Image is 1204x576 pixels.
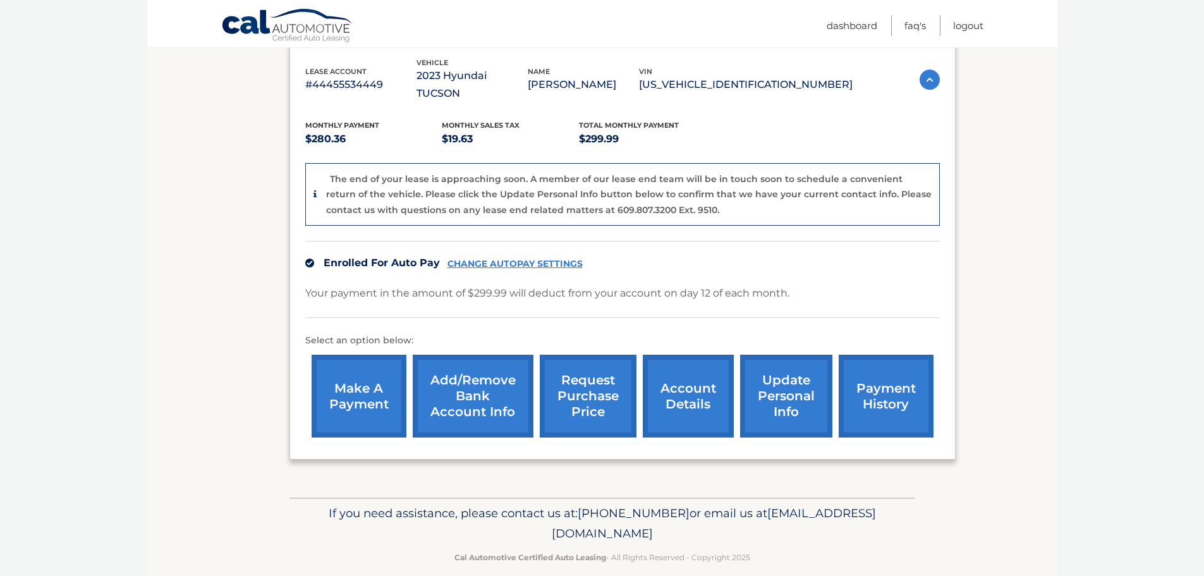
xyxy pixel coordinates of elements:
[417,58,448,67] span: vehicle
[305,333,940,348] p: Select an option below:
[552,506,876,541] span: [EMAIL_ADDRESS][DOMAIN_NAME]
[639,67,652,76] span: vin
[953,15,983,36] a: Logout
[298,551,907,564] p: - All Rights Reserved - Copyright 2025
[579,130,716,148] p: $299.99
[298,503,907,544] p: If you need assistance, please contact us at: or email us at
[920,70,940,90] img: accordion-active.svg
[442,130,579,148] p: $19.63
[528,76,639,94] p: [PERSON_NAME]
[417,67,528,102] p: 2023 Hyundai TUCSON
[305,259,314,267] img: check.svg
[578,506,690,520] span: [PHONE_NUMBER]
[326,173,932,216] p: The end of your lease is approaching soon. A member of our lease end team will be in touch soon t...
[639,76,853,94] p: [US_VEHICLE_IDENTIFICATION_NUMBER]
[442,121,520,130] span: Monthly sales Tax
[305,67,367,76] span: lease account
[447,259,583,269] a: CHANGE AUTOPAY SETTINGS
[839,355,933,438] a: payment history
[324,257,440,269] span: Enrolled For Auto Pay
[740,355,832,438] a: update personal info
[305,130,442,148] p: $280.36
[305,285,789,302] p: Your payment in the amount of $299.99 will deduct from your account on day 12 of each month.
[305,76,417,94] p: #44455534449
[827,15,877,36] a: Dashboard
[305,121,379,130] span: Monthly Payment
[312,355,406,438] a: make a payment
[904,15,926,36] a: FAQ's
[221,8,354,45] a: Cal Automotive
[454,553,606,562] strong: Cal Automotive Certified Auto Leasing
[528,67,550,76] span: name
[540,355,636,438] a: request purchase price
[643,355,734,438] a: account details
[413,355,533,438] a: Add/Remove bank account info
[579,121,679,130] span: Total Monthly Payment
